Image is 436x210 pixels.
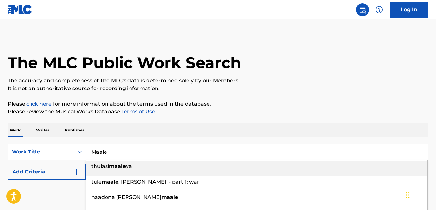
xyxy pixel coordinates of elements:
[102,179,118,185] strong: maale
[91,194,161,200] span: haadona [PERSON_NAME]
[406,185,410,205] div: Drag
[63,123,86,137] p: Publisher
[126,163,132,169] span: ya
[8,144,428,206] form: Search Form
[404,179,436,210] iframe: Chat Widget
[8,108,428,116] p: Please review the Musical Works Database
[91,163,109,169] span: thulasi
[120,109,155,115] a: Terms of Use
[8,85,428,92] p: It is not an authoritative source for recording information.
[109,163,126,169] strong: maale
[8,123,23,137] p: Work
[373,3,386,16] div: Help
[34,123,51,137] p: Writer
[8,53,241,72] h1: The MLC Public Work Search
[118,179,199,185] span: , [PERSON_NAME]! - part 1: war
[161,194,178,200] strong: maale
[8,5,33,14] img: MLC Logo
[12,148,70,156] div: Work Title
[8,164,86,180] button: Add Criteria
[375,6,383,14] img: help
[91,179,102,185] span: tule
[8,77,428,85] p: The accuracy and completeness of The MLC's data is determined solely by our Members.
[390,2,428,18] a: Log In
[356,3,369,16] a: Public Search
[8,100,428,108] p: Please for more information about the terms used in the database.
[359,6,366,14] img: search
[73,168,81,176] img: 9d2ae6d4665cec9f34b9.svg
[26,101,52,107] a: click here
